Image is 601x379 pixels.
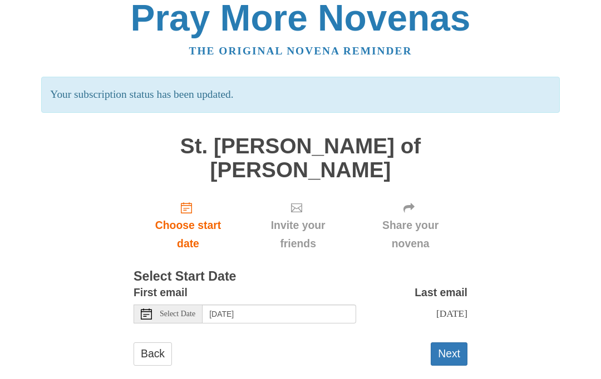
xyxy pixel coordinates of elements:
span: Select Date [160,311,195,318]
label: Last email [415,284,467,302]
span: Share your novena [364,217,456,253]
a: The original novena reminder [189,46,412,57]
span: [DATE] [436,308,467,320]
button: Next [431,343,467,366]
a: Back [134,343,172,366]
p: Your subscription status has been updated. [41,77,559,113]
h1: St. [PERSON_NAME] of [PERSON_NAME] [134,135,467,182]
a: Choose start date [134,193,243,260]
span: Choose start date [145,217,231,253]
div: Click "Next" to confirm your start date first. [353,193,467,260]
h3: Select Start Date [134,270,467,285]
span: Invite your friends [254,217,342,253]
label: First email [134,284,188,302]
div: Click "Next" to confirm your start date first. [243,193,353,260]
